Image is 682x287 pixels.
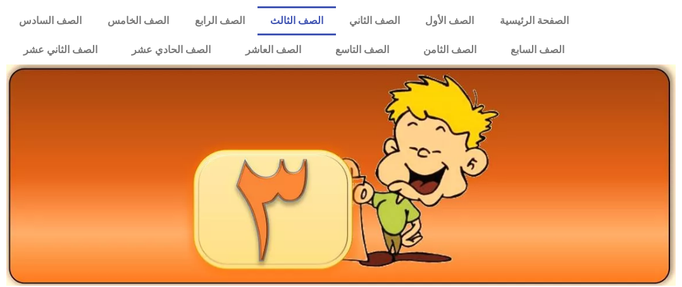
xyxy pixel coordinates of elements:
[257,6,337,35] a: الصف الثالث
[406,35,493,64] a: الصف الثامن
[493,35,581,64] a: الصف السابع
[336,6,412,35] a: الصف الثاني
[318,35,406,64] a: الصف التاسع
[228,35,318,64] a: الصف العاشر
[182,6,257,35] a: الصف الرابع
[95,6,182,35] a: الصف الخامس
[115,35,228,64] a: الصف الحادي عشر
[487,6,582,35] a: الصفحة الرئيسية
[6,6,95,35] a: الصف السادس
[6,35,115,64] a: الصف الثاني عشر
[412,6,487,35] a: الصف الأول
